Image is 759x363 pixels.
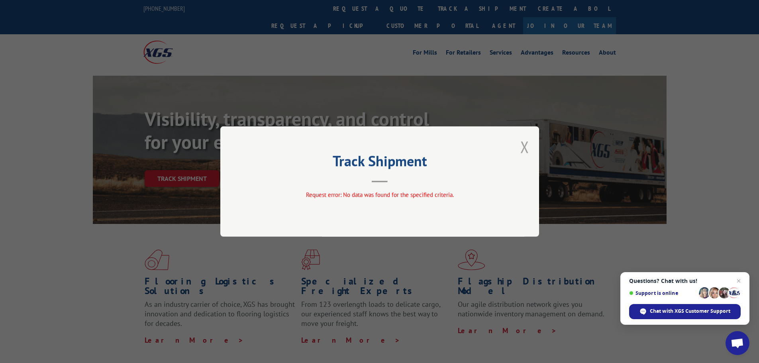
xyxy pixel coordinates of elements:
span: Chat with XGS Customer Support [650,308,730,315]
h2: Track Shipment [260,155,499,171]
div: Open chat [726,331,749,355]
span: Support is online [629,290,696,296]
span: Questions? Chat with us! [629,278,741,284]
button: Close modal [520,136,529,157]
div: Chat with XGS Customer Support [629,304,741,319]
span: Request error: No data was found for the specified criteria. [306,191,453,198]
span: Close chat [734,276,743,286]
